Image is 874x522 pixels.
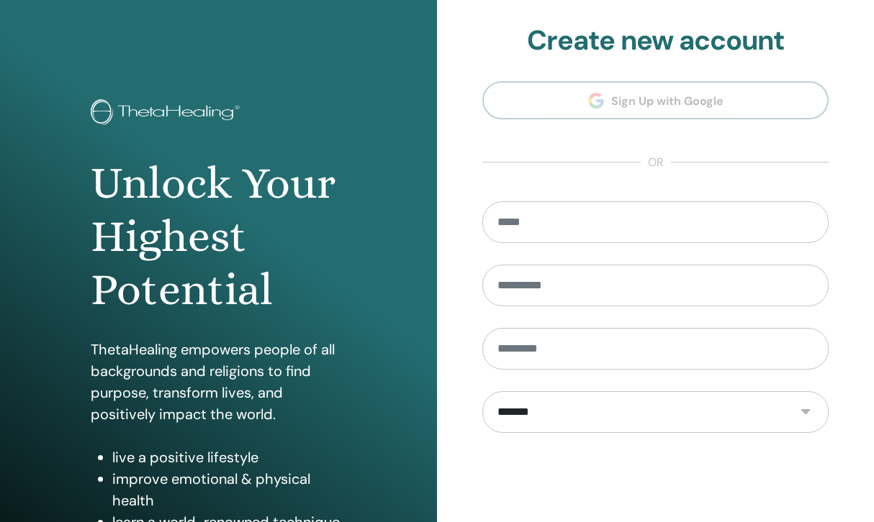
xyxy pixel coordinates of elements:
li: live a positive lifestyle [112,447,346,468]
span: or [641,154,671,171]
h2: Create new account [482,24,829,58]
li: improve emotional & physical health [112,468,346,511]
p: ThetaHealing empowers people of all backgrounds and religions to find purpose, transform lives, a... [91,339,346,425]
iframe: reCAPTCHA [546,454,765,510]
h1: Unlock Your Highest Potential [91,157,346,317]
